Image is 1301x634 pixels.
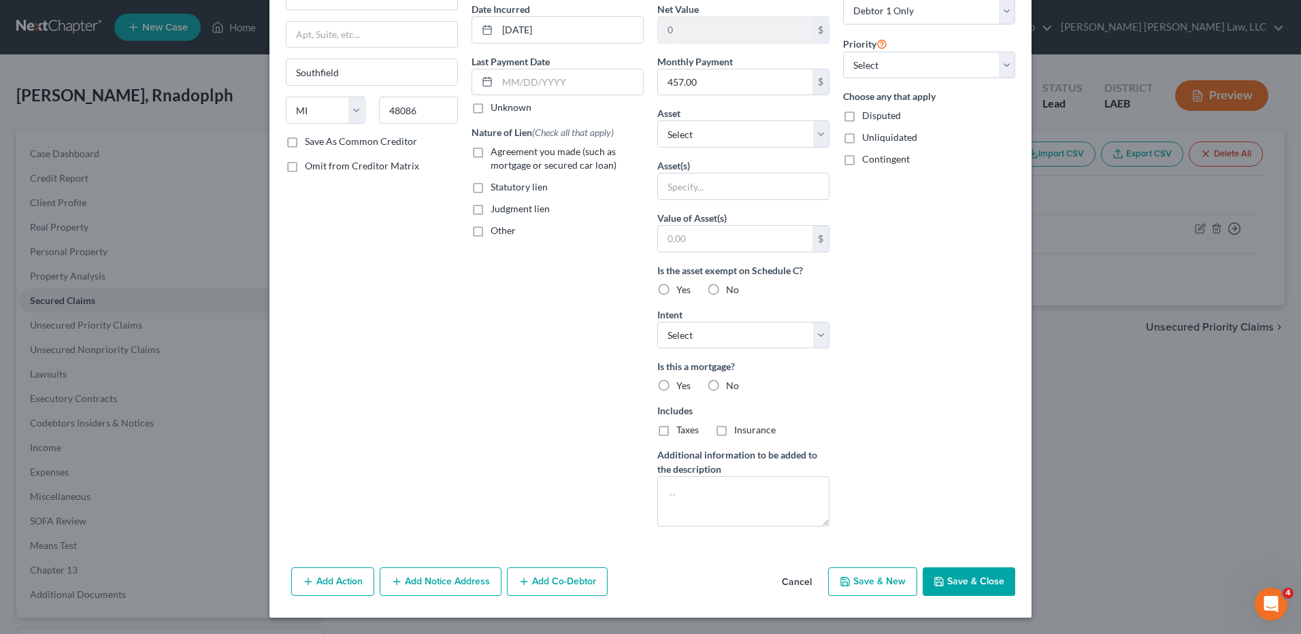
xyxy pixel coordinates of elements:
input: MM/DD/YYYY [497,17,643,43]
label: Save As Common Creditor [305,135,417,148]
label: Last Payment Date [472,54,550,69]
input: 0.00 [658,226,812,252]
label: Includes [657,403,829,418]
iframe: Intercom live chat [1255,588,1287,620]
span: No [726,380,739,391]
button: Cancel [771,569,823,596]
label: Is the asset exempt on Schedule C? [657,263,829,278]
span: Unliquidated [862,131,917,143]
span: Yes [676,380,691,391]
input: MM/DD/YYYY [497,69,643,95]
span: Contingent [862,153,910,165]
div: $ [812,69,829,95]
input: Enter zip... [379,97,459,124]
input: Specify... [658,173,829,199]
span: Insurance [734,424,776,435]
label: Date Incurred [472,2,530,16]
span: Other [491,224,516,236]
label: Net Value [657,2,699,16]
span: Taxes [676,424,699,435]
span: Judgment lien [491,203,550,214]
input: Enter city... [286,59,457,85]
label: Choose any that apply [843,89,1015,103]
label: Monthly Payment [657,54,733,69]
span: Omit from Creditor Matrix [305,160,419,171]
span: (Check all that apply) [532,127,614,138]
input: 0.00 [658,69,812,95]
label: Value of Asset(s) [657,211,727,225]
button: Add Notice Address [380,567,501,596]
button: Save & New [828,567,917,596]
span: Disputed [862,110,901,121]
label: Priority [843,35,887,52]
button: Add Action [291,567,374,596]
span: Yes [676,284,691,295]
span: No [726,284,739,295]
span: 4 [1283,588,1294,599]
span: Statutory lien [491,181,548,193]
label: Asset(s) [657,158,690,173]
input: 0.00 [658,17,812,43]
label: Is this a mortgage? [657,359,829,373]
label: Unknown [491,101,531,114]
div: $ [812,226,829,252]
span: Asset [657,107,680,119]
label: Additional information to be added to the description [657,448,829,476]
label: Intent [657,307,682,322]
button: Save & Close [923,567,1015,596]
label: Nature of Lien [472,125,614,139]
button: Add Co-Debtor [507,567,608,596]
input: Apt, Suite, etc... [286,22,457,48]
span: Agreement you made (such as mortgage or secured car loan) [491,146,616,171]
div: $ [812,17,829,43]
